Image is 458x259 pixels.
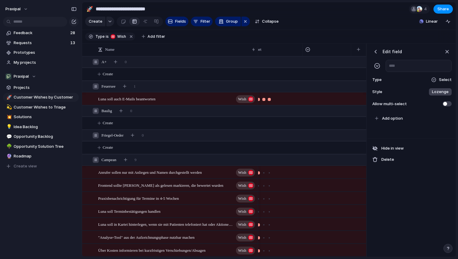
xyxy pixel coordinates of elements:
a: 💥Solutions [3,112,79,121]
span: Create [103,71,113,77]
span: Wish [238,207,246,216]
a: Requests13 [3,38,79,47]
span: Roadmap [14,153,77,159]
span: Anrufer sollen nur mit Anliegen und Namen durchgestellt werden [98,169,202,176]
span: Type [95,34,105,39]
span: Wish [238,246,246,255]
span: Add filter [148,34,165,39]
a: Projects [3,83,79,92]
button: Linear [417,17,440,26]
button: 💬 [5,134,12,140]
button: Wish [236,195,255,202]
span: Wish [115,34,126,39]
button: Wish [236,208,255,215]
button: 💫 [5,104,12,110]
span: Campean [101,157,116,163]
button: Wish [236,247,255,254]
button: Group [215,17,241,26]
a: 🚀Customer Wishes by Customer [3,93,79,102]
span: 0 [130,108,132,114]
button: 🔮 [5,153,12,159]
span: Opportunity Backlog [14,134,77,140]
span: Wish [238,220,246,229]
div: 🌳Opportunity Solution Tree [3,142,79,151]
span: Requests [14,40,68,46]
button: Create [88,68,376,80]
span: Feedback [14,30,68,36]
button: Praxipal [3,72,79,81]
button: Delete [370,154,454,165]
div: 💫 [6,104,11,111]
button: 🚀 [85,4,95,14]
span: 4 [424,6,429,12]
a: 💬Opportunity Backlog [3,132,79,141]
div: 🔮 [6,153,11,160]
button: Filter [191,17,213,26]
span: 0 [125,59,127,65]
button: 💡 [5,124,12,130]
span: Luna soll auch E-Mails beantworten [98,95,155,102]
h3: Edit field [383,48,402,55]
span: Linear [426,18,438,24]
span: Add option [382,115,403,121]
span: Create view [14,163,37,169]
span: 13 [70,40,76,46]
button: Create [88,117,376,129]
button: Collapse [252,17,281,26]
span: Baulig [101,108,112,114]
span: 9 [134,157,137,163]
a: 💡Idea Backlog [3,122,79,131]
span: Idea Backlog [14,124,77,130]
span: Luna soll in Kartei hinterlegen, wenn sie mit Patienten telefoniert hat oder Aktionen ausgeführt hat [98,221,234,228]
span: Wish [238,95,246,103]
span: A+ [101,59,107,65]
div: 🚀 [6,94,11,101]
span: Select [439,77,452,83]
span: praxipal [5,6,21,12]
span: Customer Wishes by Customer [14,94,77,100]
span: Style [371,89,384,95]
span: Frontend sollte [PERSON_NAME] als gelesen markieren, die bewertet wurden [98,182,223,189]
a: 💫Customer Wishes to Triage [3,103,79,112]
button: Wish [236,182,255,189]
button: Wish [236,221,255,228]
span: Wish [238,181,246,190]
span: 1 [134,83,136,89]
span: is [106,34,109,39]
a: 🔮Roadmap [3,152,79,161]
button: Create [85,17,105,26]
span: Über Kosten informieren bei kurzfristigen Verschiebungen/Absagen [98,247,206,254]
span: Wish [238,168,246,177]
div: 🌳 [6,143,11,150]
span: Hide in view [381,145,404,151]
span: Praxisbenachrichtigung für Termine in 4-5 Wochen [98,195,179,202]
span: "Analyse-Tool" aus der Aufzeichnungsphase nutzbar machen [98,234,194,241]
a: Feedback28 [3,28,79,37]
span: Luna soll Terminbestätigungen handlen [98,208,161,215]
button: 🚀 [5,94,12,100]
div: 💥 [6,114,11,121]
span: Projects [14,85,77,91]
a: My projects [3,58,79,67]
span: 28 [70,30,76,36]
span: Wish [238,194,246,203]
span: Delete [381,157,394,163]
button: 💥 [5,114,12,120]
span: Share [437,6,449,12]
button: Hide in view [370,143,454,154]
button: Wish [236,169,255,176]
span: Friegel-Oeder [101,132,124,138]
span: Opportunity Solution Tree [14,144,77,150]
button: Create [88,141,376,154]
span: Allow multi-select [371,101,407,107]
span: Create [89,18,102,24]
span: Prototypes [14,50,77,56]
button: Add option [373,113,452,124]
button: Wish [236,95,255,103]
span: Create [103,120,113,126]
span: Create [103,144,113,151]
